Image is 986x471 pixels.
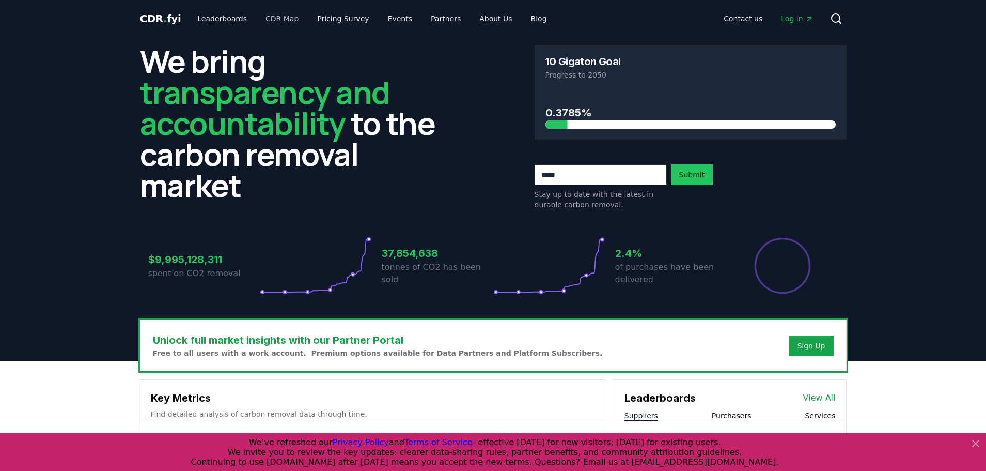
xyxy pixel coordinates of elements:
span: CDR fyi [140,12,181,25]
a: Partners [422,9,469,28]
h3: Unlock full market insights with our Partner Portal [153,332,603,348]
a: Sign Up [797,341,825,351]
button: Sign Up [789,336,833,356]
a: Contact us [715,9,771,28]
a: Exomad Green [643,432,711,444]
a: Log in [773,9,821,28]
p: Stay up to date with the latest in durable carbon removal. [535,189,667,210]
button: Suppliers [624,411,658,421]
h3: Key Metrics [151,390,594,406]
nav: Main [189,9,555,28]
h3: $9,995,128,311 [148,252,260,267]
p: spent on CO2 removal [148,267,260,280]
a: View All [803,392,836,404]
p: Progress to 2050 [545,70,836,80]
nav: Main [715,9,821,28]
span: Log in [781,13,813,24]
h3: 37,854,638 [382,246,493,261]
a: CDR.fyi [140,11,181,26]
a: Events [380,9,420,28]
h2: We bring to the carbon removal market [140,45,452,201]
p: Find detailed analysis of carbon removal data through time. [151,409,594,419]
button: Submit [671,164,713,185]
a: CDR Map [257,9,307,28]
h3: 0.3785% [545,105,836,120]
button: Services [805,411,835,421]
h3: 2.4% [615,246,727,261]
p: Free to all users with a work account. Premium options available for Data Partners and Platform S... [153,348,603,358]
button: Purchasers [712,411,752,421]
span: . [163,12,167,25]
span: transparency and accountability [140,71,389,144]
p: of purchases have been delivered [615,261,727,286]
p: tonnes of CO2 has been sold [382,261,493,286]
a: Leaderboards [189,9,255,28]
a: Blog [523,9,555,28]
div: Percentage of sales delivered [754,237,811,295]
h3: 10 Gigaton Goal [545,56,621,67]
a: Pricing Survey [309,9,377,28]
a: About Us [471,9,520,28]
h3: Leaderboards [624,390,696,406]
